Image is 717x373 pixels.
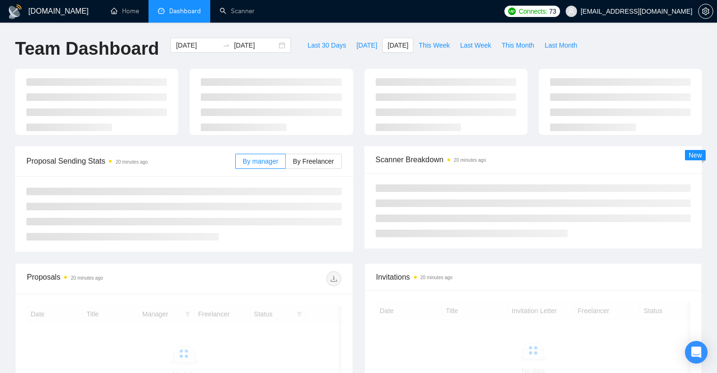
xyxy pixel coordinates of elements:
button: [DATE] [351,38,382,53]
span: By manager [243,157,278,165]
span: New [689,151,702,159]
span: This Month [502,40,534,50]
span: Connects: [519,6,547,17]
img: logo [8,4,23,19]
div: Open Intercom Messenger [685,341,708,364]
span: Dashboard [169,7,201,15]
span: This Week [419,40,450,50]
span: [DATE] [387,40,408,50]
div: Proposals [27,271,184,286]
span: Last Month [544,40,577,50]
span: user [568,8,575,15]
button: [DATE] [382,38,413,53]
span: Last Week [460,40,491,50]
span: By Freelancer [293,157,334,165]
button: This Week [413,38,455,53]
h1: Team Dashboard [15,38,159,60]
span: dashboard [158,8,165,14]
button: Last 30 Days [302,38,351,53]
button: setting [698,4,713,19]
a: homeHome [111,7,139,15]
a: setting [698,8,713,15]
span: to [223,41,230,49]
time: 20 minutes ago [420,275,453,280]
span: swap-right [223,41,230,49]
span: [DATE] [356,40,377,50]
input: Start date [176,40,219,50]
span: Invitations [376,271,691,283]
img: upwork-logo.png [508,8,516,15]
button: This Month [496,38,539,53]
time: 20 minutes ago [71,275,103,281]
input: End date [234,40,277,50]
span: Scanner Breakdown [376,154,691,166]
span: Last 30 Days [307,40,346,50]
button: Last Week [455,38,496,53]
button: Last Month [539,38,582,53]
time: 20 minutes ago [454,157,486,163]
a: searchScanner [220,7,255,15]
span: 73 [549,6,556,17]
span: Proposal Sending Stats [26,155,235,167]
time: 20 minutes ago [115,159,148,165]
